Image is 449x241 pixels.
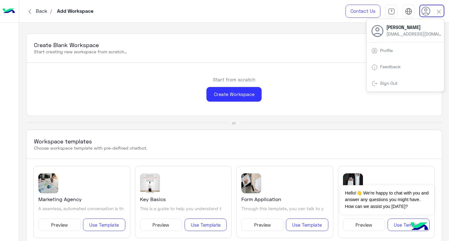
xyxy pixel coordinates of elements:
h3: Create Blank Workspace [34,41,434,49]
a: Sign Out [380,80,398,86]
p: Add Workspace [57,7,94,16]
a: Contact Us [345,5,380,18]
h5: Form Application [241,195,281,203]
img: template image [140,173,160,193]
img: tab [405,8,412,15]
a: Profile [380,48,393,53]
button: Use Template [83,219,125,231]
a: tab [385,5,398,18]
span: Back [34,8,50,14]
button: Preview [140,219,182,231]
img: tab [371,64,378,70]
span: [EMAIL_ADDRESS][DOMAIN_NAME] [386,31,442,37]
img: tab [388,8,395,15]
h5: Marketing Agency [38,195,82,203]
span: [PERSON_NAME] [386,24,442,31]
img: template image [38,173,58,193]
p: Start creating new workspace from scratch... [34,49,434,55]
p: Choose workspace template with pre-defined chatbot. [34,145,434,151]
img: tab [371,48,378,54]
div: Create Workspace [206,87,262,102]
button: Use Template [286,219,328,231]
img: hulul-logo.png [408,216,430,238]
p: This is a guide to help you understand t [140,205,221,212]
span: / [50,8,52,14]
img: Logo [2,5,15,18]
img: template image [241,173,261,193]
a: Feedback [380,64,401,69]
button: Preview [38,219,80,231]
img: tab [371,80,378,87]
button: Preview [343,219,385,231]
button: Preview [241,219,283,231]
img: chervon [26,8,34,15]
span: Hello!👋 We're happy to chat with you and answer any questions you might have. How can we assist y... [340,185,434,214]
div: or [232,120,236,126]
h3: Workspace templates [34,137,434,145]
p: Through this template, you can talk to y [241,205,324,212]
button: Use Template [185,219,227,231]
img: close [435,8,442,15]
h6: Start from scratch [213,77,255,82]
h5: Key Basics [140,195,166,203]
p: A seamless, automated conversation is th [38,205,123,212]
button: Use Template [388,219,430,231]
